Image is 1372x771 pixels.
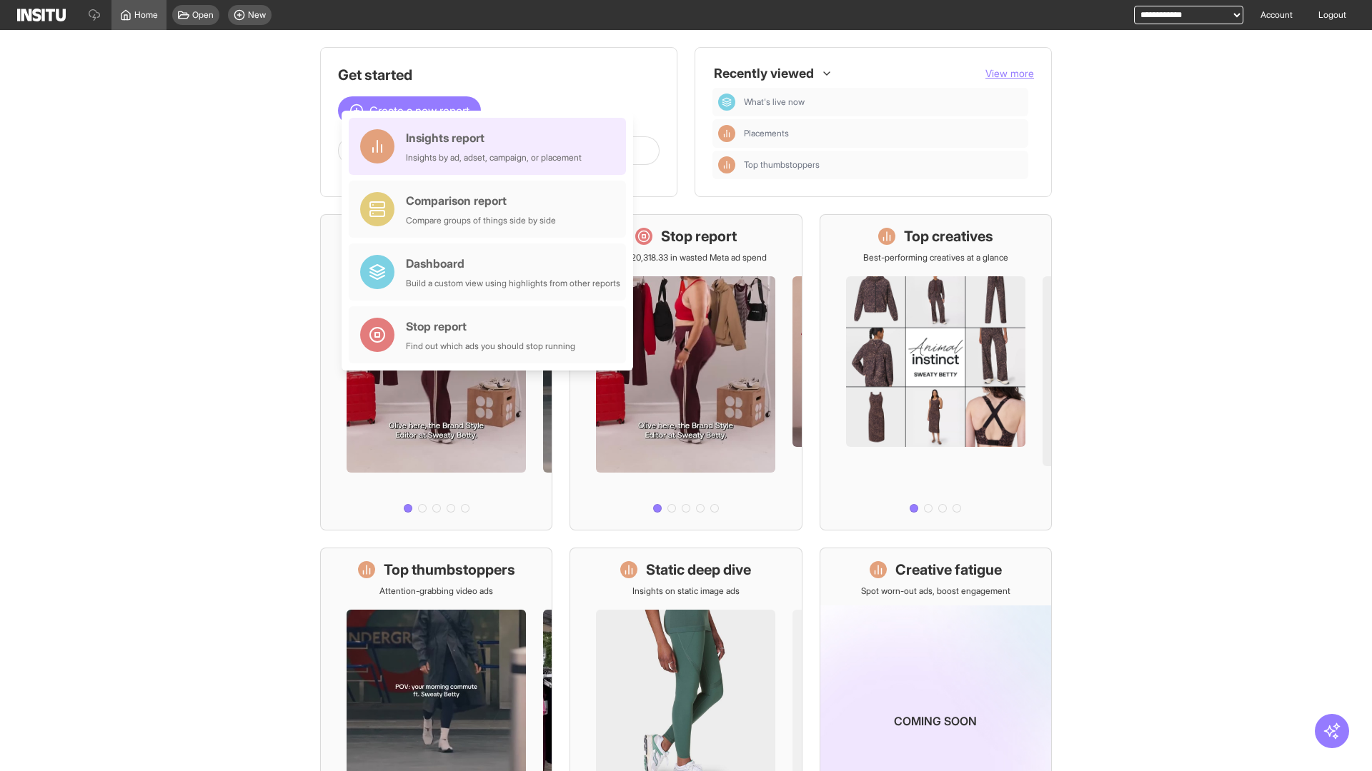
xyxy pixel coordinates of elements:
h1: Stop report [661,226,737,246]
span: Placements [744,128,1023,139]
p: Attention-grabbing video ads [379,585,493,597]
img: Logo [17,9,66,21]
a: Top creativesBest-performing creatives at a glance [820,214,1052,530]
div: Compare groups of things side by side [406,215,556,226]
a: What's live nowSee all active ads instantly [320,214,552,530]
span: What's live now [744,96,805,108]
div: Dashboard [406,255,620,272]
h1: Static deep dive [646,560,751,580]
div: Insights [718,125,735,142]
div: Comparison report [406,192,556,209]
span: View more [985,67,1034,79]
p: Insights on static image ads [632,585,740,597]
h1: Get started [338,65,660,85]
a: Stop reportSave £20,318.33 in wasted Meta ad spend [570,214,802,530]
div: Build a custom view using highlights from other reports [406,278,620,289]
div: Insights by ad, adset, campaign, or placement [406,152,582,163]
div: Insights report [406,129,582,146]
div: Find out which ads you should stop running [406,341,575,352]
span: Home [134,9,158,21]
span: What's live now [744,96,1023,108]
div: Insights [718,156,735,173]
span: Placements [744,128,789,139]
span: Create a new report [369,102,469,119]
div: Dashboard [718,94,735,111]
button: View more [985,66,1034,81]
span: Top thumbstoppers [744,159,820,171]
span: Open [192,9,214,21]
p: Best-performing creatives at a glance [863,252,1008,263]
h1: Top creatives [904,226,993,246]
span: New [248,9,266,21]
span: Top thumbstoppers [744,159,1023,171]
h1: Top thumbstoppers [384,560,515,580]
p: Save £20,318.33 in wasted Meta ad spend [605,252,767,263]
div: Stop report [406,318,575,335]
button: Create a new report [338,96,481,125]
